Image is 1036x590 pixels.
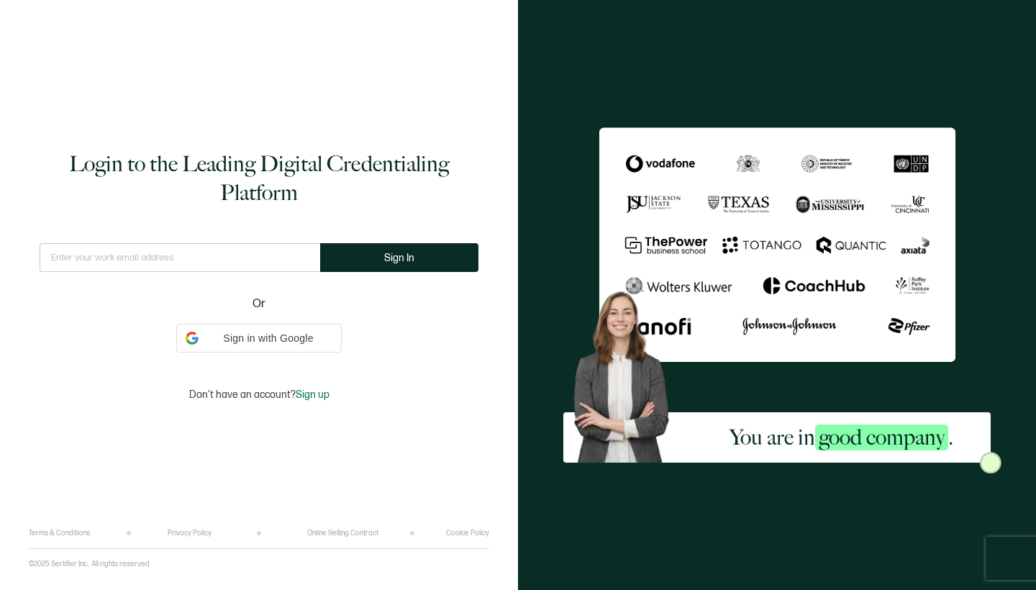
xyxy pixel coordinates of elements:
[307,529,378,537] a: Online Selling Contract
[204,331,332,346] span: Sign in with Google
[730,423,953,452] h2: You are in .
[563,283,691,463] img: Sertifier Login - You are in <span class="strong-h">good company</span>. Hero
[384,253,414,263] span: Sign In
[446,529,489,537] a: Cookie Policy
[599,127,955,362] img: Sertifier Login - You are in <span class="strong-h">good company</span>.
[29,560,151,568] p: ©2025 Sertifier Inc.. All rights reserved.
[189,389,330,401] p: Don't have an account?
[40,150,478,207] h1: Login to the Leading Digital Credentialing Platform
[815,425,948,450] span: good company
[29,529,90,537] a: Terms & Conditions
[40,243,320,272] input: Enter your work email address
[320,243,478,272] button: Sign In
[168,529,212,537] a: Privacy Policy
[980,452,1001,473] img: Sertifier Login
[176,324,342,353] div: Sign in with Google
[296,389,330,401] span: Sign up
[253,295,265,313] span: Or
